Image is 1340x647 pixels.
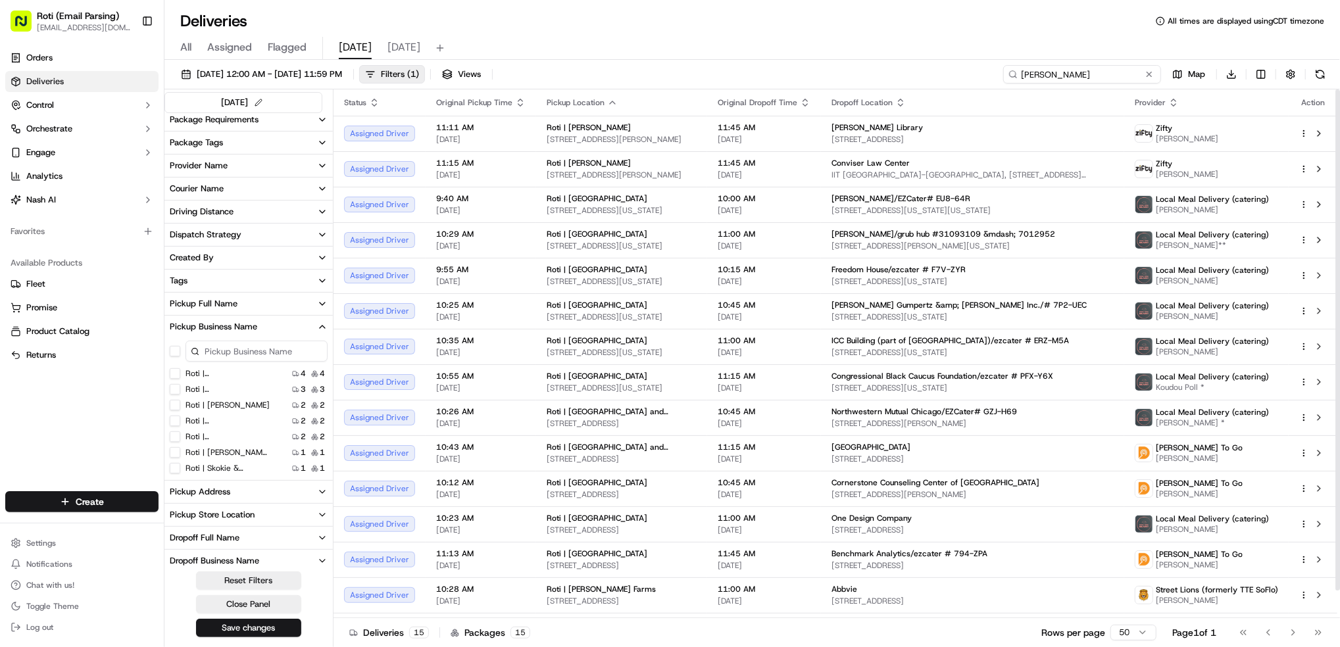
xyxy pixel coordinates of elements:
[831,442,910,452] span: [GEOGRAPHIC_DATA]
[1135,302,1153,320] img: lmd_logo.png
[831,418,1114,429] span: [STREET_ADDRESS][PERSON_NAME]
[1156,371,1269,382] span: Local Meal Delivery (catering)
[26,580,74,590] span: Chat with us!
[34,85,237,99] input: Got a question? Start typing here...
[1156,336,1269,347] span: Local Meal Delivery (catering)
[547,193,647,204] span: Roti | [GEOGRAPHIC_DATA]
[718,383,810,393] span: [DATE]
[436,97,512,108] span: Original Pickup Time
[547,205,697,216] span: [STREET_ADDRESS][US_STATE]
[1168,16,1324,26] span: All times are displayed using CDT timezone
[718,560,810,571] span: [DATE]
[718,158,810,168] span: 11:45 AM
[164,247,333,269] button: Created By
[1188,68,1205,80] span: Map
[458,68,481,80] span: Views
[436,335,526,346] span: 10:35 AM
[831,560,1114,571] span: [STREET_ADDRESS]
[320,447,325,458] span: 1
[436,347,526,358] span: [DATE]
[831,264,966,275] span: Freedom House/ezcater # F7V-ZYR
[547,406,697,417] span: Roti | [GEOGRAPHIC_DATA] and [US_STATE]
[109,204,114,214] span: •
[164,316,333,338] button: Pickup Business Name
[436,584,526,594] span: 10:28 AM
[1156,311,1269,322] span: [PERSON_NAME]
[170,160,228,172] div: Provider Name
[301,416,306,426] span: 2
[718,371,810,381] span: 11:15 AM
[164,132,333,154] button: Package Tags
[718,596,810,606] span: [DATE]
[436,560,526,571] span: [DATE]
[301,431,306,442] span: 2
[436,229,526,239] span: 10:29 AM
[186,431,270,442] label: Roti | [GEOGRAPHIC_DATA]
[1156,549,1243,560] span: [PERSON_NAME] To Go
[381,68,419,80] span: Filters
[13,126,37,149] img: 1736555255976-a54dd68f-1ca7-489b-9aae-adbdc363a1c4
[718,170,810,180] span: [DATE]
[26,204,37,215] img: 1736555255976-a54dd68f-1ca7-489b-9aae-adbdc363a1c4
[5,555,159,573] button: Notifications
[1156,595,1278,606] span: [PERSON_NAME]
[26,194,56,206] span: Nash AI
[547,97,605,108] span: Pickup Location
[1135,97,1166,108] span: Provider
[59,126,216,139] div: Start new chat
[547,548,647,559] span: Roti | [GEOGRAPHIC_DATA]
[547,418,697,429] span: [STREET_ADDRESS]
[186,341,328,362] input: Pickup Business Name
[1156,194,1269,204] span: Local Meal Delivery (catering)
[547,383,697,393] span: [STREET_ADDRESS][US_STATE]
[436,442,526,452] span: 10:43 AM
[718,264,810,275] span: 10:15 AM
[222,95,266,110] div: [DATE]
[5,252,159,274] div: Available Products
[170,114,259,126] div: Package Requirements
[1156,265,1269,276] span: Local Meal Delivery (catering)
[170,137,223,149] div: Package Tags
[5,118,159,139] button: Orchestrate
[831,205,1114,216] span: [STREET_ADDRESS][US_STATE][US_STATE]
[1156,382,1269,393] span: Koudou Poll *
[1156,418,1269,428] span: [PERSON_NAME] *
[320,463,325,473] span: 1
[436,596,526,606] span: [DATE]
[436,513,526,523] span: 10:23 AM
[131,291,159,300] span: Pylon
[547,584,656,594] span: Roti | [PERSON_NAME] Farms
[831,300,1087,310] span: [PERSON_NAME] Gumpertz &amp; [PERSON_NAME] Inc./# 7P2-UEC
[1135,196,1153,213] img: lmd_logo.png
[76,495,104,508] span: Create
[1156,585,1278,595] span: Street Lions (formerly TTE SoFlo)
[1156,560,1243,570] span: [PERSON_NAME]
[5,345,159,366] button: Returns
[547,560,697,571] span: [STREET_ADDRESS]
[13,53,239,74] p: Welcome 👋
[831,241,1114,251] span: [STREET_ADDRESS][PERSON_NAME][US_STATE]
[718,193,810,204] span: 10:00 AM
[1156,123,1172,133] span: Zifty
[436,525,526,535] span: [DATE]
[26,559,72,569] span: Notifications
[1156,407,1269,418] span: Local Meal Delivery (catering)
[436,65,487,84] button: Views
[1166,65,1211,84] button: Map
[164,178,333,200] button: Courier Name
[831,406,1017,417] span: Northwestern Mutual Chicago/EZCater# GZJ-H69
[436,170,526,180] span: [DATE]
[186,463,270,473] label: Roti | Skokie & [GEOGRAPHIC_DATA]
[831,134,1114,145] span: [STREET_ADDRESS]
[5,491,159,512] button: Create
[186,447,270,458] label: Roti | [PERSON_NAME] Farms
[831,335,1069,346] span: ICC Building (part of [GEOGRAPHIC_DATA])/ezcater # ERZ-M5A
[26,99,54,111] span: Control
[1311,65,1329,84] button: Refresh
[13,191,34,212] img: Masood Aslam
[26,538,56,548] span: Settings
[41,204,107,214] span: [PERSON_NAME]
[436,418,526,429] span: [DATE]
[1156,489,1243,499] span: [PERSON_NAME]
[5,297,159,318] button: Promise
